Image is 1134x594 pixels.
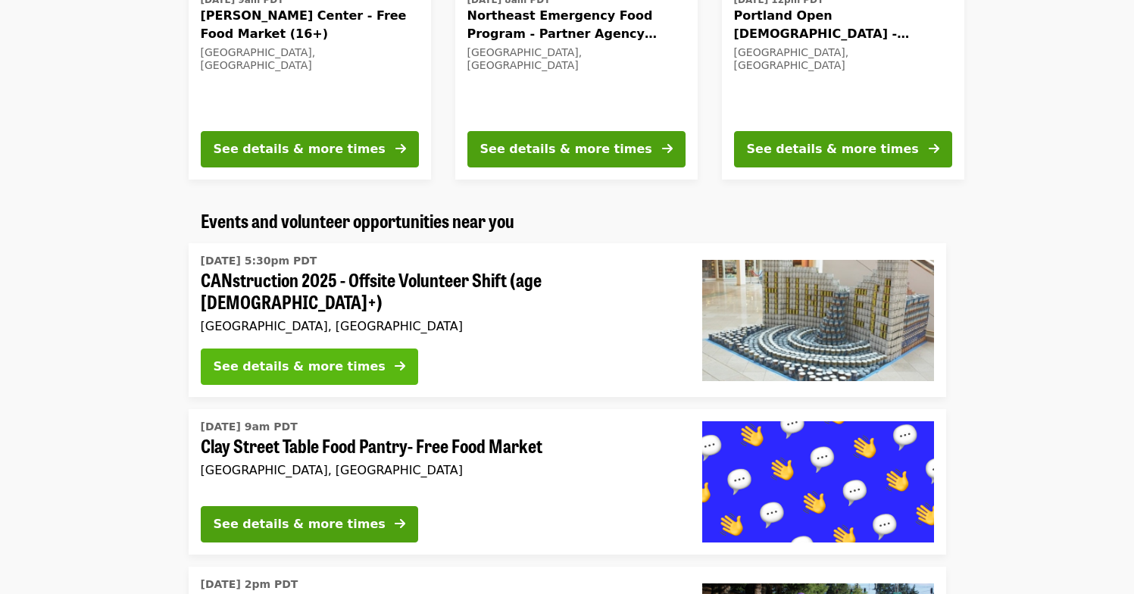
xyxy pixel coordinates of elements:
[201,435,678,457] span: Clay Street Table Food Pantry- Free Food Market
[201,577,298,592] time: [DATE] 2pm PDT
[189,243,946,397] a: See details for "CANstruction 2025 - Offsite Volunteer Shift (age 16+)"
[189,409,946,555] a: See details for "Clay Street Table Food Pantry- Free Food Market"
[467,7,686,43] span: Northeast Emergency Food Program - Partner Agency Support
[747,140,919,158] div: See details & more times
[214,515,386,533] div: See details & more times
[734,131,952,167] button: See details & more times
[734,7,952,43] span: Portland Open [DEMOGRAPHIC_DATA] - Partner Agency Support (16+)
[467,131,686,167] button: See details & more times
[201,349,418,385] button: See details & more times
[929,142,939,156] i: arrow-right icon
[467,46,686,72] div: [GEOGRAPHIC_DATA], [GEOGRAPHIC_DATA]
[201,319,678,333] div: [GEOGRAPHIC_DATA], [GEOGRAPHIC_DATA]
[395,142,406,156] i: arrow-right icon
[201,7,419,43] span: [PERSON_NAME] Center - Free Food Market (16+)
[702,260,934,381] img: CANstruction 2025 - Offsite Volunteer Shift (age 16+) organized by Oregon Food Bank
[201,207,514,233] span: Events and volunteer opportunities near you
[201,253,317,269] time: [DATE] 5:30pm PDT
[201,46,419,72] div: [GEOGRAPHIC_DATA], [GEOGRAPHIC_DATA]
[395,517,405,531] i: arrow-right icon
[734,46,952,72] div: [GEOGRAPHIC_DATA], [GEOGRAPHIC_DATA]
[480,140,652,158] div: See details & more times
[214,140,386,158] div: See details & more times
[201,419,298,435] time: [DATE] 9am PDT
[201,506,418,542] button: See details & more times
[395,359,405,374] i: arrow-right icon
[662,142,673,156] i: arrow-right icon
[702,421,934,542] img: Clay Street Table Food Pantry- Free Food Market organized by Oregon Food Bank
[201,463,678,477] div: [GEOGRAPHIC_DATA], [GEOGRAPHIC_DATA]
[201,269,678,313] span: CANstruction 2025 - Offsite Volunteer Shift (age [DEMOGRAPHIC_DATA]+)
[201,131,419,167] button: See details & more times
[214,358,386,376] div: See details & more times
